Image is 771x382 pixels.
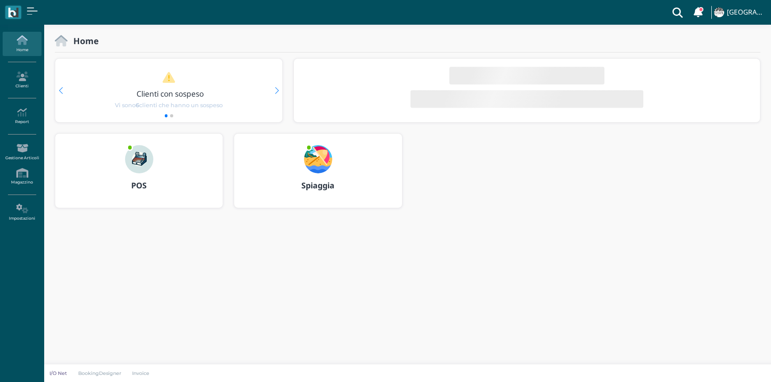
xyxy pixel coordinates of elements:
[72,71,266,109] a: Clienti con sospeso Vi sono6clienti che hanno un sospeso
[131,180,147,191] b: POS
[234,133,402,219] a: ... Spiaggia
[275,87,279,94] div: Next slide
[3,68,41,92] a: Clienti
[3,165,41,189] a: Magazzino
[727,9,766,16] h4: [GEOGRAPHIC_DATA]
[3,32,41,56] a: Home
[708,355,763,375] iframe: Help widget launcher
[136,102,139,109] b: 6
[3,104,41,128] a: Report
[59,87,63,94] div: Previous slide
[713,2,766,23] a: ... [GEOGRAPHIC_DATA]
[3,140,41,164] a: Gestione Articoli
[115,101,223,109] span: Vi sono clienti che hanno un sospeso
[74,90,267,98] h3: Clienti con sospeso
[55,133,223,219] a: ... POS
[304,145,332,173] img: ...
[55,59,282,122] div: 1 / 2
[301,180,334,191] b: Spiaggia
[714,7,724,17] img: ...
[125,145,153,173] img: ...
[8,7,18,18] img: logo
[3,200,41,225] a: Impostazioni
[68,36,99,45] h2: Home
